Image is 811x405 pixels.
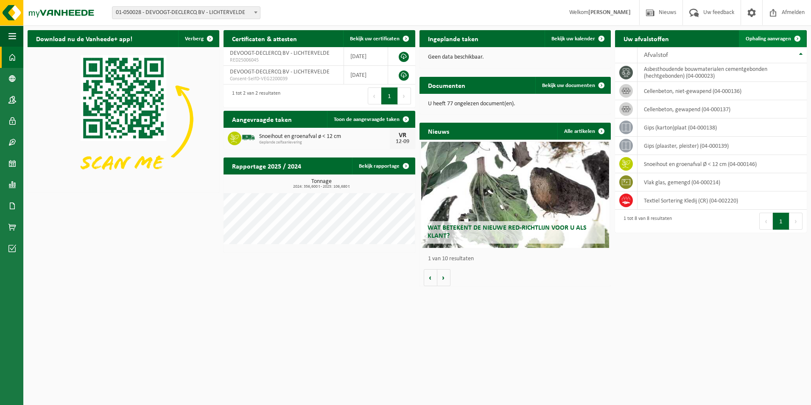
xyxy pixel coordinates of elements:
[638,155,807,173] td: snoeihout en groenafval Ø < 12 cm (04-000146)
[421,142,609,248] a: Wat betekent de nieuwe RED-richtlijn voor u als klant?
[230,57,337,64] span: RED25006045
[588,9,631,16] strong: [PERSON_NAME]
[394,132,411,139] div: VR
[224,30,305,47] h2: Certificaten & attesten
[344,66,388,84] td: [DATE]
[230,50,330,56] span: DEVOOGT-DECLERCQ BV - LICHTERVELDE
[398,87,411,104] button: Next
[557,123,610,140] a: Alle artikelen
[428,256,607,262] p: 1 van 10 resultaten
[381,87,398,104] button: 1
[437,269,450,286] button: Volgende
[638,118,807,137] td: gips (karton)plaat (04-000138)
[224,111,300,127] h2: Aangevraagde taken
[241,130,256,145] img: BL-SO-LV
[28,47,219,191] img: Download de VHEPlus App
[344,47,388,66] td: [DATE]
[542,83,595,88] span: Bekijk uw documenten
[428,225,587,239] span: Wat betekent de nieuwe RED-richtlijn voor u als klant?
[419,77,474,93] h2: Documenten
[327,111,414,128] a: Toon de aangevraagde taken
[424,269,437,286] button: Vorige
[112,7,260,19] span: 01-050028 - DEVOOGT-DECLERCQ BV - LICHTERVELDE
[638,173,807,191] td: vlak glas, gemengd (04-000214)
[230,76,337,82] span: Consent-SelfD-VEG2200039
[419,30,487,47] h2: Ingeplande taken
[228,87,280,105] div: 1 tot 2 van 2 resultaten
[644,52,668,59] span: Afvalstof
[638,191,807,210] td: Textiel Sortering Kledij (CR) (04-002220)
[551,36,595,42] span: Bekijk uw kalender
[228,185,415,189] span: 2024: 356,600 t - 2025: 106,680 t
[343,30,414,47] a: Bekijk uw certificaten
[619,212,672,231] div: 1 tot 8 van 8 resultaten
[259,133,390,140] span: Snoeihout en groenafval ø < 12 cm
[368,87,381,104] button: Previous
[185,36,204,42] span: Verberg
[112,6,260,19] span: 01-050028 - DEVOOGT-DECLERCQ BV - LICHTERVELDE
[352,157,414,174] a: Bekijk rapportage
[259,140,390,145] span: Geplande zelfaanlevering
[230,69,330,75] span: DEVOOGT-DECLERCQ BV - LICHTERVELDE
[638,100,807,118] td: cellenbeton, gewapend (04-000137)
[638,63,807,82] td: asbesthoudende bouwmaterialen cementgebonden (hechtgebonden) (04-000023)
[739,30,806,47] a: Ophaling aanvragen
[350,36,400,42] span: Bekijk uw certificaten
[746,36,791,42] span: Ophaling aanvragen
[535,77,610,94] a: Bekijk uw documenten
[28,30,141,47] h2: Download nu de Vanheede+ app!
[224,157,310,174] h2: Rapportage 2025 / 2024
[178,30,218,47] button: Verberg
[638,137,807,155] td: gips (plaaster, pleister) (04-000139)
[228,179,415,189] h3: Tonnage
[545,30,610,47] a: Bekijk uw kalender
[428,101,603,107] p: U heeft 77 ongelezen document(en).
[638,82,807,100] td: cellenbeton, niet-gewapend (04-000136)
[615,30,677,47] h2: Uw afvalstoffen
[773,213,789,230] button: 1
[789,213,803,230] button: Next
[419,123,458,139] h2: Nieuws
[334,117,400,122] span: Toon de aangevraagde taken
[394,139,411,145] div: 12-09
[759,213,773,230] button: Previous
[428,54,603,60] p: Geen data beschikbaar.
